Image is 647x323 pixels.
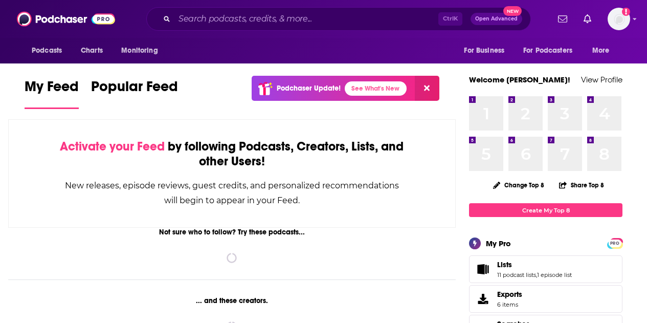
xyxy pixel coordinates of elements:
[475,16,518,21] span: Open Advanced
[277,84,341,93] p: Podchaser Update!
[457,41,517,60] button: open menu
[559,175,605,195] button: Share Top 8
[471,13,522,25] button: Open AdvancedNew
[523,44,572,58] span: For Podcasters
[554,10,571,28] a: Show notifications dropdown
[8,228,456,236] div: Not sure who to follow? Try these podcasts...
[25,78,79,101] span: My Feed
[497,271,536,278] a: 11 podcast lists
[486,239,511,248] div: My Pro
[174,11,438,27] input: Search podcasts, credits, & more...
[32,44,62,58] span: Podcasts
[497,301,522,308] span: 6 items
[503,6,522,16] span: New
[497,290,522,299] span: Exports
[17,9,115,29] img: Podchaser - Follow, Share and Rate Podcasts
[608,8,630,30] img: User Profile
[121,44,158,58] span: Monitoring
[517,41,587,60] button: open menu
[579,10,595,28] a: Show notifications dropdown
[469,75,570,84] a: Welcome [PERSON_NAME]!
[25,41,75,60] button: open menu
[497,260,572,269] a: Lists
[345,81,407,96] a: See What's New
[608,8,630,30] button: Show profile menu
[25,78,79,109] a: My Feed
[464,44,504,58] span: For Business
[74,41,109,60] a: Charts
[487,179,550,191] button: Change Top 8
[608,8,630,30] span: Logged in as gabrielle.gantz
[581,75,622,84] a: View Profile
[497,260,512,269] span: Lists
[91,78,178,109] a: Popular Feed
[60,139,404,169] div: by following Podcasts, Creators, Lists, and other Users!
[91,78,178,101] span: Popular Feed
[60,178,404,208] div: New releases, episode reviews, guest credits, and personalized recommendations will begin to appe...
[438,12,462,26] span: Ctrl K
[469,285,622,313] a: Exports
[473,292,493,306] span: Exports
[81,44,103,58] span: Charts
[622,8,630,16] svg: Add a profile image
[592,44,610,58] span: More
[146,7,531,31] div: Search podcasts, credits, & more...
[469,203,622,217] a: Create My Top 8
[609,239,621,247] a: PRO
[469,255,622,283] span: Lists
[473,262,493,276] a: Lists
[536,271,537,278] span: ,
[114,41,171,60] button: open menu
[585,41,622,60] button: open menu
[60,139,165,154] span: Activate your Feed
[537,271,572,278] a: 1 episode list
[8,296,456,305] div: ... and these creators.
